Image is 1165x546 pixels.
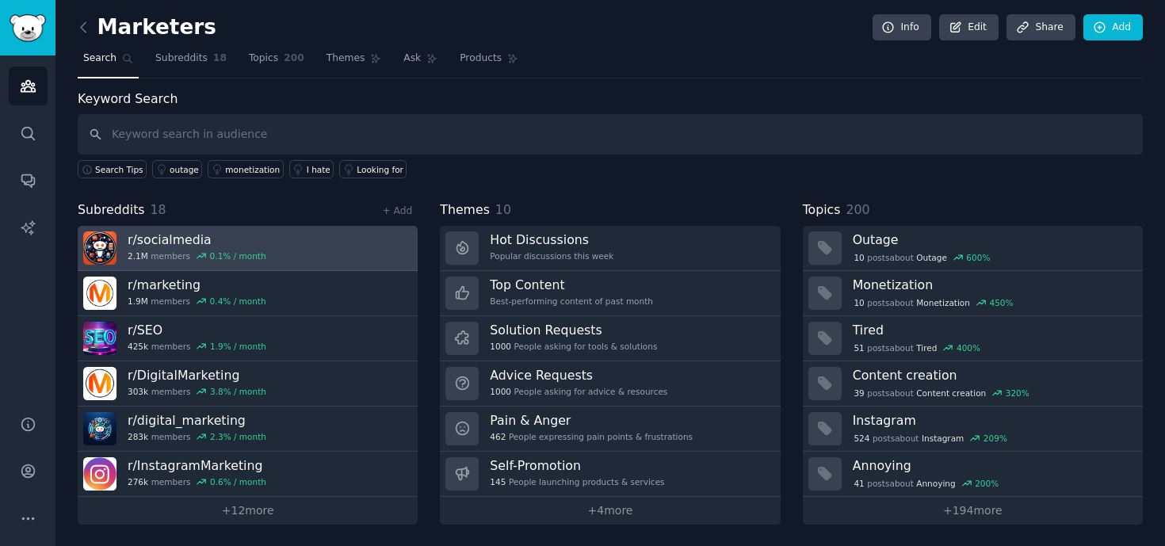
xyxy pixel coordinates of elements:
[854,478,864,489] span: 41
[853,296,1015,310] div: post s about
[854,433,869,444] span: 524
[490,431,693,442] div: People expressing pain points & frustrations
[152,160,202,178] a: outage
[803,226,1143,271] a: Outage10postsaboutOutage600%
[957,342,980,353] div: 400 %
[339,160,407,178] a: Looking for
[78,91,178,106] label: Keyword Search
[922,433,964,444] span: Instagram
[128,341,266,352] div: members
[83,367,116,400] img: DigitalMarketing
[10,14,46,42] img: GummySearch logo
[128,322,266,338] h3: r/ SEO
[854,388,864,399] span: 39
[440,407,780,452] a: Pain & Anger462People expressing pain points & frustrations
[803,497,1143,525] a: +194more
[440,316,780,361] a: Solution Requests1000People asking for tools & solutions
[916,388,986,399] span: Content creation
[440,452,780,497] a: Self-Promotion145People launching products & services
[327,52,365,66] span: Themes
[289,160,334,178] a: I hate
[854,252,864,263] span: 10
[854,297,864,308] span: 10
[853,231,1132,248] h3: Outage
[128,457,266,474] h3: r/ InstagramMarketing
[916,478,955,489] span: Annoying
[490,341,511,352] span: 1000
[803,316,1143,361] a: Tired51postsaboutTired400%
[128,412,266,429] h3: r/ digital_marketing
[853,367,1132,384] h3: Content creation
[78,46,139,78] a: Search
[128,250,148,262] span: 2.1M
[853,277,1132,293] h3: Monetization
[128,431,148,442] span: 283k
[128,296,148,307] span: 1.9M
[916,342,937,353] span: Tired
[78,361,418,407] a: r/DigitalMarketing303kmembers3.8% / month
[83,412,116,445] img: digital_marketing
[803,452,1143,497] a: Annoying41postsaboutAnnoying200%
[210,341,266,352] div: 1.9 % / month
[210,476,266,487] div: 0.6 % / month
[95,164,143,175] span: Search Tips
[490,296,653,307] div: Best-performing content of past month
[490,476,506,487] span: 145
[128,386,266,397] div: members
[853,322,1132,338] h3: Tired
[966,252,990,263] div: 600 %
[853,431,1009,445] div: post s about
[128,250,266,262] div: members
[853,250,991,265] div: post s about
[490,250,613,262] div: Popular discussions this week
[440,497,780,525] a: +4more
[128,231,266,248] h3: r/ socialmedia
[490,457,664,474] h3: Self-Promotion
[1083,14,1143,41] a: Add
[460,52,502,66] span: Products
[803,200,841,220] span: Topics
[440,361,780,407] a: Advice Requests1000People asking for advice & resources
[440,271,780,316] a: Top ContentBest-performing content of past month
[916,297,970,308] span: Monetization
[853,412,1132,429] h3: Instagram
[846,202,869,217] span: 200
[853,457,1132,474] h3: Annoying
[128,277,266,293] h3: r/ marketing
[128,476,148,487] span: 276k
[249,52,278,66] span: Topics
[490,386,511,397] span: 1000
[78,497,418,525] a: +12more
[78,271,418,316] a: r/marketing1.9Mmembers0.4% / month
[208,160,283,178] a: monetization
[321,46,388,78] a: Themes
[495,202,511,217] span: 10
[803,361,1143,407] a: Content creation39postsaboutContent creation320%
[490,341,657,352] div: People asking for tools & solutions
[225,164,280,175] div: monetization
[78,452,418,497] a: r/InstagramMarketing276kmembers0.6% / month
[854,342,864,353] span: 51
[984,433,1007,444] div: 209 %
[83,52,116,66] span: Search
[83,277,116,310] img: marketing
[1006,388,1029,399] div: 320 %
[454,46,524,78] a: Products
[490,476,664,487] div: People launching products & services
[939,14,999,41] a: Edit
[78,15,216,40] h2: Marketers
[357,164,403,175] div: Looking for
[128,296,266,307] div: members
[382,205,412,216] a: + Add
[490,431,506,442] span: 462
[78,160,147,178] button: Search Tips
[210,250,266,262] div: 0.1 % / month
[490,367,667,384] h3: Advice Requests
[128,367,266,384] h3: r/ DigitalMarketing
[307,164,330,175] div: I hate
[873,14,931,41] a: Info
[490,412,693,429] h3: Pain & Anger
[989,297,1013,308] div: 450 %
[128,341,148,352] span: 425k
[128,431,266,442] div: members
